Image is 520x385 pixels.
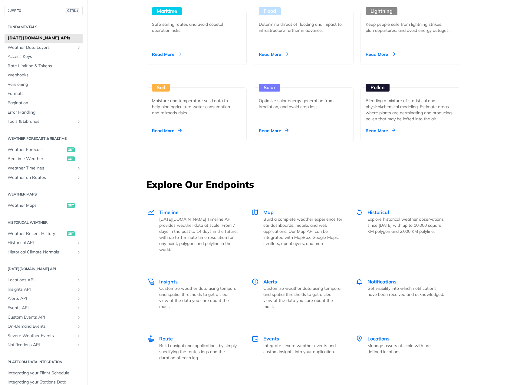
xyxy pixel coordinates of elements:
a: Integrating your Flight Schedule [5,369,83,378]
button: Show subpages for Historical Climate Normals [76,250,81,255]
span: Notifications [367,279,397,285]
a: Alerts Alerts Customize weather data using temporal and spatial thresholds to get a clear view of... [245,265,349,323]
span: Pagination [8,100,81,106]
a: Insights APIShow subpages for Insights API [5,285,83,294]
h2: [DATE][DOMAIN_NAME] API [5,266,83,272]
img: Map [252,209,259,216]
span: Locations API [8,277,75,283]
a: Webhooks [5,71,83,80]
a: Rate Limiting & Tokens [5,62,83,71]
p: [DATE][DOMAIN_NAME] Timeline API provides weather data at scale. From 7 days in the past to 14 da... [159,216,238,253]
div: Moisture and temperature solid data to help plan agriculture water consumption and railroads risks. [152,98,237,116]
a: Formats [5,89,83,98]
span: Access Keys [8,54,81,60]
span: Versioning [8,82,81,88]
a: Solar Optimize solar energy generation from irradiation, and avoid crop loss. Read More [251,65,356,141]
h2: Platform DATA integration [5,359,83,365]
span: Historical [367,209,389,215]
img: Locations [356,335,363,342]
div: Determine threat of flooding and impact to infrastructure further in advance. [259,21,344,33]
p: Build navigational applications by simply specifying the routes legs and the duration of each leg. [159,343,238,361]
a: Alerts APIShow subpages for Alerts API [5,294,83,303]
h2: Weather Forecast & realtime [5,136,83,141]
div: Read More [259,128,288,134]
p: Get visibility into which notifications have been received and acknowledged. [367,285,446,297]
span: Custom Events API [8,314,75,320]
a: Weather Data LayersShow subpages for Weather Data Layers [5,43,83,52]
p: Build a complete weather experience for car dashboards, mobile, and web applications. Our Map API... [263,216,342,246]
span: Historical Climate Normals [8,249,75,255]
a: Weather Mapsget [5,201,83,210]
div: Maritime [152,7,182,15]
button: Show subpages for Severe Weather Events [76,333,81,338]
img: Route [147,335,155,342]
span: Rate Limiting & Tokens [8,63,81,69]
a: Realtime Weatherget [5,154,83,163]
button: Show subpages for Tools & Libraries [76,119,81,124]
span: Weather Timelines [8,165,75,171]
a: Events APIShow subpages for Events API [5,303,83,313]
div: Safe sailing routes and avoid coastal operation risks. [152,21,237,33]
a: Weather TimelinesShow subpages for Weather Timelines [5,164,83,173]
span: Integrating your Flight Schedule [8,370,81,376]
span: Realtime Weather [8,156,65,162]
span: Weather Recent History [8,231,65,237]
a: Weather Forecastget [5,145,83,154]
div: Read More [152,51,182,57]
button: Show subpages for Alerts API [76,296,81,301]
span: Timeline [159,209,179,215]
span: CTRL-/ [66,8,79,13]
a: Locations Locations Manage assets at scale with pre-defined locations. [349,322,453,373]
button: Show subpages for Weather on Routes [76,175,81,180]
a: Notifications APIShow subpages for Notifications API [5,340,83,350]
span: Events API [8,305,75,311]
button: Show subpages for Locations API [76,278,81,283]
h2: Fundamentals [5,24,83,30]
a: Map Map Build a complete weather experience for car dashboards, mobile, and web applications. Our... [245,196,349,265]
a: Timeline Timeline [DATE][DOMAIN_NAME] Timeline API provides weather data at scale. From 7 days in... [147,196,245,265]
button: Show subpages for Insights API [76,287,81,292]
div: Lightning [366,7,397,15]
a: Events Events Integrate severe weather events and custom insights into your application. [245,322,349,373]
a: Weather on RoutesShow subpages for Weather on Routes [5,173,83,182]
span: get [67,147,75,152]
a: Weather Recent Historyget [5,229,83,238]
a: Soil Moisture and temperature solid data to help plan agriculture water consumption and railroads... [144,65,249,141]
p: Explore historical weather observations since [DATE] with up to 10,000 square KM polygon and 2,00... [367,216,446,234]
a: Pagination [5,99,83,108]
img: Insights [147,278,155,285]
div: Flood [259,7,281,15]
a: Custom Events APIShow subpages for Custom Events API [5,313,83,322]
button: Show subpages for On-Demand Events [76,324,81,329]
p: Manage assets at scale with pre-defined locations. [367,343,446,355]
a: Route Route Build navigational applications by simply specifying the routes legs and the duration... [147,322,245,373]
div: Keep people safe from lightning strikes, plan departures, and avoid energy outages. [366,21,450,33]
a: Severe Weather EventsShow subpages for Severe Weather Events [5,331,83,340]
span: Alerts API [8,296,75,302]
span: Insights [159,279,178,285]
span: Weather Maps [8,203,65,209]
span: get [67,156,75,161]
button: Show subpages for Weather Timelines [76,166,81,171]
span: Notifications API [8,342,75,348]
div: Read More [259,51,288,57]
img: Historical [356,209,363,216]
a: Locations APIShow subpages for Locations API [5,276,83,285]
div: Blending a mixture of statistical and physical/chemical modeling. Estimate areas where plants are... [366,98,455,122]
span: Alerts [263,279,277,285]
div: Pollen [366,84,390,92]
h2: Historical Weather [5,220,83,225]
span: Weather Forecast [8,147,65,153]
span: Historical API [8,240,75,246]
a: Historical Historical Explore historical weather observations since [DATE] with up to 10,000 squa... [349,196,453,265]
div: Optimize solar energy generation from irradiation, and avoid crop loss. [259,98,344,110]
h3: Explore Our Endpoints [146,178,461,191]
span: Insights API [8,286,75,293]
a: Versioning [5,80,83,89]
span: Locations [367,336,390,342]
div: Soil [152,84,170,92]
span: Events [263,336,279,342]
div: Read More [366,51,395,57]
a: Insights Insights Customize weather data using temporal and spatial thresholds to get a clear vie... [147,265,245,323]
p: Integrate severe weather events and custom insights into your application. [263,343,342,355]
